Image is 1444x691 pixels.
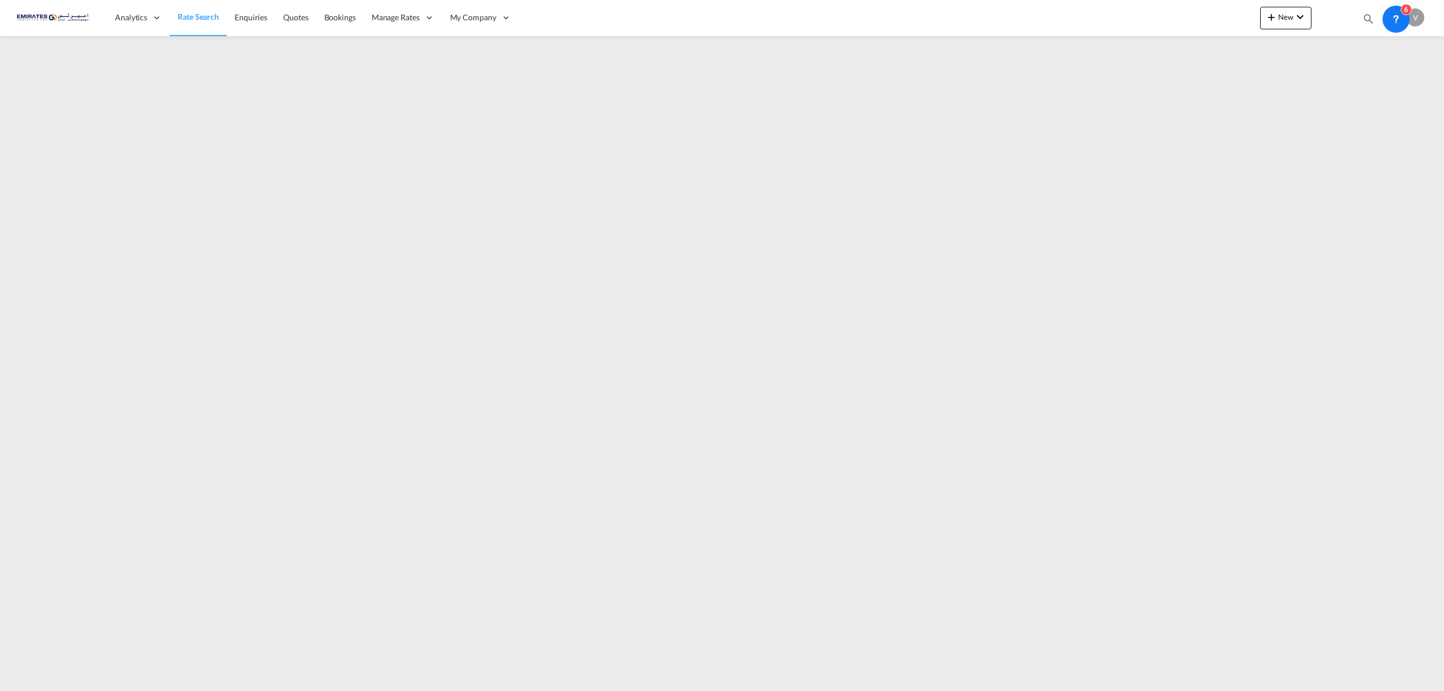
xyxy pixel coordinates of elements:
img: c67187802a5a11ec94275b5db69a26e6.png [17,5,93,30]
div: Help [1381,8,1406,28]
span: Quotes [283,12,308,22]
span: New [1265,12,1307,21]
md-icon: icon-plus 400-fg [1265,10,1278,24]
span: My Company [450,12,496,23]
md-icon: icon-magnify [1362,12,1375,25]
md-icon: icon-chevron-down [1293,10,1307,24]
span: Analytics [115,12,147,23]
span: Enquiries [235,12,267,22]
span: Manage Rates [372,12,420,23]
div: V [1406,8,1424,27]
button: icon-plus 400-fgNewicon-chevron-down [1260,7,1311,29]
span: Rate Search [178,12,219,21]
span: Help [1381,8,1401,27]
div: icon-magnify [1362,12,1375,29]
span: Bookings [324,12,356,22]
